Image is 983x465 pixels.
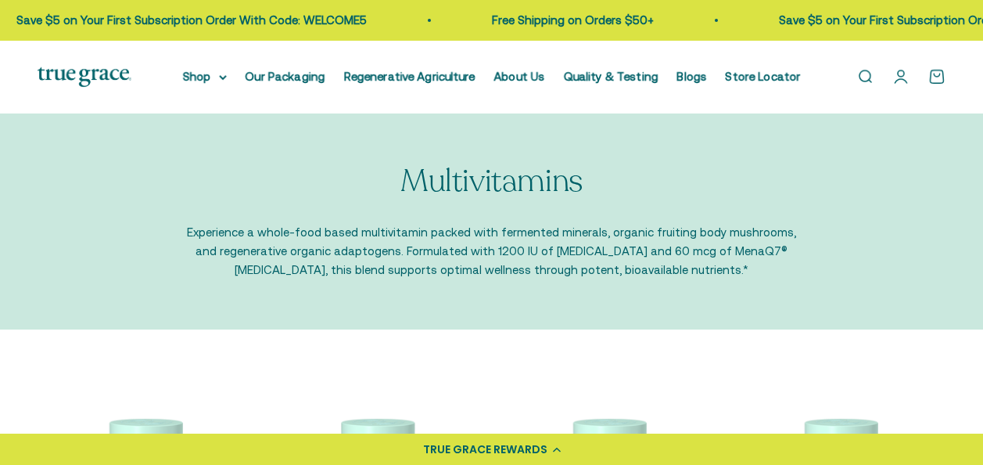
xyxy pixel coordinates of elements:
[726,70,801,83] a: Store Locator
[400,164,583,198] p: Multivitamins
[183,67,227,86] summary: Shop
[344,70,475,83] a: Regenerative Agriculture
[187,223,797,279] p: Experience a whole-food based multivitamin packed with fermented minerals, organic fruiting body ...
[423,442,547,458] div: TRUE GRACE REWARDS
[564,70,658,83] a: Quality & Testing
[480,13,642,27] a: Free Shipping on Orders $50+
[5,11,355,30] p: Save $5 on Your First Subscription Order With Code: WELCOME5
[677,70,707,83] a: Blogs
[246,70,325,83] a: Our Packaging
[494,70,545,83] a: About Us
